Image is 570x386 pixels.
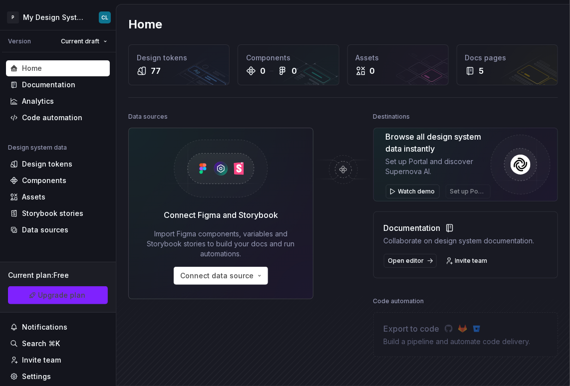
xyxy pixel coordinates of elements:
a: Data sources [6,222,110,238]
a: Home [6,60,110,76]
button: Connect data source [174,267,268,285]
button: Watch demo [386,185,440,198]
div: P [7,11,19,23]
div: Code automation [22,113,82,123]
a: Components [6,173,110,189]
div: Docs pages [465,53,550,63]
div: Version [8,37,31,45]
div: Design system data [8,144,67,152]
div: 0 [370,65,375,77]
button: Notifications [6,319,110,335]
div: Design tokens [22,159,72,169]
div: Code automation [373,294,424,308]
a: Components00 [238,44,339,85]
div: Destinations [373,110,410,124]
a: Settings [6,369,110,385]
div: My Design System [23,12,87,22]
div: Components [246,53,330,63]
div: Search ⌘K [22,339,60,349]
a: Documentation [6,77,110,93]
div: Documentation [384,222,535,234]
span: Current draft [61,37,99,45]
div: Components [22,176,66,186]
a: Storybook stories [6,205,110,221]
span: Watch demo [398,188,435,195]
div: Connect Figma and Storybook [164,209,278,221]
div: Documentation [22,80,75,90]
a: Docs pages5 [457,44,558,85]
button: PMy Design SystemCL [2,6,114,28]
h2: Home [128,16,162,32]
a: Design tokens [6,156,110,172]
div: 0 [291,65,297,77]
span: Invite team [455,257,488,265]
div: Export to code [384,323,531,335]
div: Import Figma components, variables and Storybook stories to build your docs and run automations. [143,229,299,259]
div: Data sources [128,110,168,124]
a: Code automation [6,110,110,126]
div: Assets [22,192,45,202]
div: 77 [151,65,161,77]
button: Current draft [56,34,112,48]
span: Upgrade plan [38,290,86,300]
a: Invite team [6,352,110,368]
div: CL [101,13,108,21]
button: Search ⌘K [6,336,110,352]
div: Data sources [22,225,68,235]
div: 0 [260,65,266,77]
a: Upgrade plan [8,286,108,304]
div: Design tokens [137,53,221,63]
div: Settings [22,372,51,382]
div: Storybook stories [22,208,83,218]
div: Home [22,63,42,73]
div: Assets [356,53,440,63]
div: Collaborate on design system documentation. [384,236,535,246]
a: Open editor [384,254,437,268]
div: Browse all design system data instantly [386,131,491,155]
span: Connect data source [180,271,254,281]
div: Set up Portal and discover Supernova AI. [386,157,491,177]
div: Analytics [22,96,54,106]
div: Current plan : Free [8,270,108,280]
a: Assets [6,189,110,205]
div: Build a pipeline and automate code delivery. [384,337,531,347]
div: Notifications [22,322,67,332]
span: Open editor [388,257,424,265]
a: Assets0 [347,44,449,85]
a: Analytics [6,93,110,109]
a: Design tokens77 [128,44,230,85]
div: 5 [479,65,484,77]
a: Invite team [443,254,492,268]
div: Invite team [22,355,61,365]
